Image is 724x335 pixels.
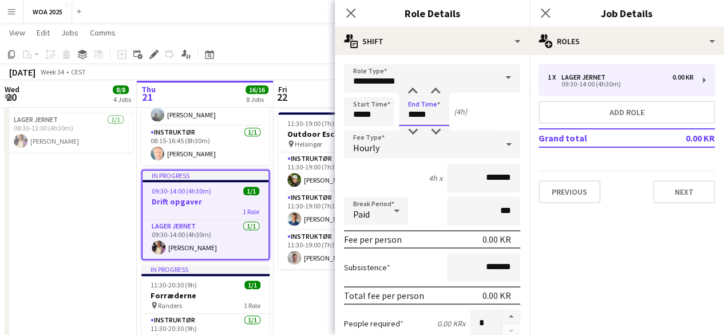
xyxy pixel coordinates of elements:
h3: Job Details [529,6,724,21]
a: View [5,25,30,40]
button: Previous [539,180,600,203]
a: Jobs [57,25,83,40]
span: 1/1 [244,281,260,289]
app-job-card: In progress09:30-14:00 (4h30m)1/1Drift opgaver1 RoleLager Jernet1/109:30-14:00 (4h30m)[PERSON_NAME] [141,170,270,260]
span: Comms [90,27,116,38]
div: CEST [71,68,86,76]
td: Grand total [539,129,648,147]
div: 0.00 KR [672,73,694,81]
span: Fri [278,84,287,94]
app-card-role: Instruktør1/111:30-19:00 (7h30m)[PERSON_NAME] [278,191,406,230]
td: 0.00 KR [648,129,715,147]
span: View [9,27,25,38]
span: Jobs [61,27,78,38]
label: People required [344,318,403,329]
h3: Outdoor Escape Game [278,129,406,139]
button: Increase [502,309,520,324]
app-card-role: Instruktør1/111:30-19:00 (7h30m)[PERSON_NAME] [278,230,406,269]
span: 1/1 [243,187,259,195]
app-card-role: Lager Jernet1/108:30-13:00 (4h30m)[PERSON_NAME] [5,113,133,152]
div: Shift [335,27,529,55]
h3: Role Details [335,6,529,21]
span: 20 [3,90,19,104]
span: Randers [158,301,182,310]
app-card-role: Instruktør1/111:30-19:00 (7h30m)[PERSON_NAME] [278,152,406,191]
div: 4 Jobs [113,95,131,104]
button: Add role [539,101,715,124]
span: Paid [353,208,370,220]
app-job-card: 08:30-13:00 (4h30m)1/1Drift opgaver1 RoleLager Jernet1/108:30-13:00 (4h30m)[PERSON_NAME] [5,73,133,152]
span: Week 34 [38,68,66,76]
label: Subsistence [344,262,390,273]
app-card-role: Instruktør1/108:15-16:45 (8h30m)[PERSON_NAME] [141,126,270,165]
div: Roles [529,27,724,55]
span: 16/16 [246,85,268,94]
span: Wed [5,84,19,94]
div: 0.00 KR [482,234,511,245]
div: [DATE] [9,66,35,78]
div: 0.00 KR [482,290,511,301]
div: 09:30-14:00 (4h30m) [548,81,694,87]
span: 1 Role [244,301,260,310]
a: Edit [32,25,54,40]
span: 21 [140,90,156,104]
div: 1 x [548,73,561,81]
span: Edit [37,27,50,38]
div: In progress [143,171,268,180]
span: 1 Role [243,207,259,216]
span: 09:30-14:00 (4h30m) [152,187,211,195]
app-job-card: 11:30-19:00 (7h30m)3/3Outdoor Escape Game Helsingør3 RolesInstruktør1/111:30-19:00 (7h30m)[PERSON... [278,112,406,269]
span: 11:30-20:30 (9h) [151,281,197,289]
div: 8 Jobs [246,95,268,104]
span: Hourly [353,142,379,153]
div: Lager Jernet [561,73,610,81]
button: WOA 2025 [23,1,72,23]
span: Helsingør [295,140,322,148]
div: 4h x [429,173,442,183]
div: Total fee per person [344,290,424,301]
span: 11:30-19:00 (7h30m) [287,119,347,128]
app-card-role: Lager Jernet1/109:30-14:00 (4h30m)[PERSON_NAME] [143,220,268,259]
div: Fee per person [344,234,402,245]
div: 0.00 KR x [437,318,465,329]
span: Thu [141,84,156,94]
span: 22 [276,90,287,104]
h3: Forræderne [141,290,270,301]
span: 8/8 [113,85,129,94]
h3: Drift opgaver [143,196,268,207]
div: In progress [141,265,270,274]
a: Comms [85,25,120,40]
div: (4h) [454,107,467,117]
button: Next [653,180,715,203]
